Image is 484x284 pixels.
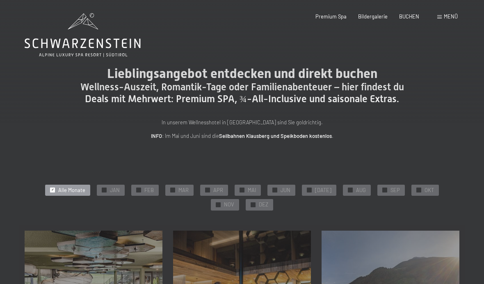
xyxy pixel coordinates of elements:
[444,13,458,20] span: Menü
[248,187,256,194] span: MAI
[349,188,352,192] span: ✓
[418,188,420,192] span: ✓
[399,13,419,20] a: BUCHEN
[51,188,54,192] span: ✓
[224,201,234,208] span: NOV
[259,201,268,208] span: DEZ
[390,187,400,194] span: SEP
[315,13,347,20] a: Premium Spa
[219,133,332,139] strong: Seilbahnen Klausberg und Speikboden kostenlos
[58,187,85,194] span: Alle Monate
[107,66,377,81] span: Lieblingsangebot entdecken und direkt buchen
[425,187,434,194] span: OKT
[178,187,189,194] span: MAR
[384,188,386,192] span: ✓
[217,202,220,207] span: ✓
[252,202,255,207] span: ✓
[137,188,140,192] span: ✓
[356,187,366,194] span: AUG
[206,188,209,192] span: ✓
[213,187,223,194] span: APR
[281,187,290,194] span: JUN
[78,132,406,140] p: : Im Mai und Juni sind die .
[274,188,276,192] span: ✓
[144,187,154,194] span: FEB
[151,133,162,139] strong: INFO
[241,188,244,192] span: ✓
[358,13,388,20] a: Bildergalerie
[110,187,120,194] span: JAN
[103,188,106,192] span: ✓
[308,188,311,192] span: ✓
[80,81,404,105] span: Wellness-Auszeit, Romantik-Tage oder Familienabenteuer – hier findest du Deals mit Mehrwert: Prem...
[78,118,406,126] p: In unserem Wellnesshotel in [GEOGRAPHIC_DATA] sind Sie goldrichtig.
[315,187,331,194] span: [DATE]
[171,188,174,192] span: ✓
